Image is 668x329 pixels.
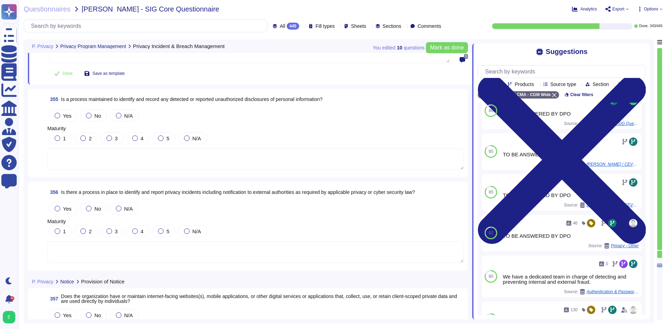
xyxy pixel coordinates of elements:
[93,71,125,76] span: Save as template
[60,279,74,284] span: Notice
[115,135,118,141] span: 3
[60,44,126,49] span: Privacy Program Management
[488,149,493,154] span: 85
[572,6,597,12] button: Analytics
[133,44,224,49] span: Privacy Incident & Breach Management
[464,54,468,59] span: 0
[63,135,66,141] span: 1
[192,228,201,234] span: N/A
[94,312,101,318] span: No
[47,125,66,131] span: Maturity
[94,113,101,119] span: No
[61,293,457,304] span: Does the organization have or maintain internet-facing websites(s), mobile applications, or other...
[141,135,143,141] span: 4
[488,274,493,279] span: 80
[81,279,125,284] span: Provision of Notice
[94,206,101,212] span: No
[124,113,133,119] span: N/A
[166,135,169,141] span: 5
[49,66,78,80] button: Done
[383,24,401,29] span: Sections
[10,296,14,300] div: 9+
[280,24,285,29] span: All
[629,306,637,314] img: user
[192,135,201,141] span: N/A
[47,190,58,195] span: 356
[63,113,71,119] span: Yes
[316,24,335,29] span: Fill types
[503,274,639,284] div: We have a dedicated team in charge of detecting and preventing internal and external fraud.
[488,109,493,113] span: 86
[612,7,625,11] span: Export
[629,219,637,227] img: user
[47,218,66,224] span: Maturity
[47,296,58,301] span: 357
[32,44,53,49] span: P. Privacy
[79,66,130,80] button: Save as template
[397,45,403,50] b: 10
[89,228,92,234] span: 2
[373,45,424,50] span: You edited question s
[47,97,58,102] span: 355
[124,312,133,318] span: N/A
[287,23,299,30] div: 445
[426,42,468,53] button: Mark as done
[166,228,169,234] span: 5
[63,71,73,76] span: Done
[639,24,649,28] span: Done:
[571,308,578,312] span: 130
[63,228,66,234] span: 1
[1,310,20,325] button: user
[63,206,71,212] span: Yes
[488,231,493,235] span: 82
[430,45,464,50] span: Mark as done
[24,6,71,13] span: Questionnaires
[61,96,323,102] span: Is a process maintained to identify and record any detected or reported unauthorized disclosures ...
[580,7,597,11] span: Analytics
[488,190,493,194] span: 85
[82,6,220,13] span: [PERSON_NAME] - SIG Core Questionnaire
[644,7,658,11] span: Options
[650,24,662,28] span: 343 / 445
[61,189,415,195] span: Is there a process in place to identify and report privacy incidents including notification to ex...
[124,206,133,212] span: N/A
[141,228,143,234] span: 4
[417,24,441,29] span: Comments
[3,311,15,323] img: user
[63,312,71,318] span: Yes
[32,279,53,284] span: P. Privacy
[564,289,639,295] span: Source:
[89,135,92,141] span: 2
[115,228,118,234] span: 3
[27,20,267,32] input: Search by keywords
[587,290,639,294] span: Authentication & Password Policy
[351,24,366,29] span: Sheets
[482,65,645,78] input: Search by keywords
